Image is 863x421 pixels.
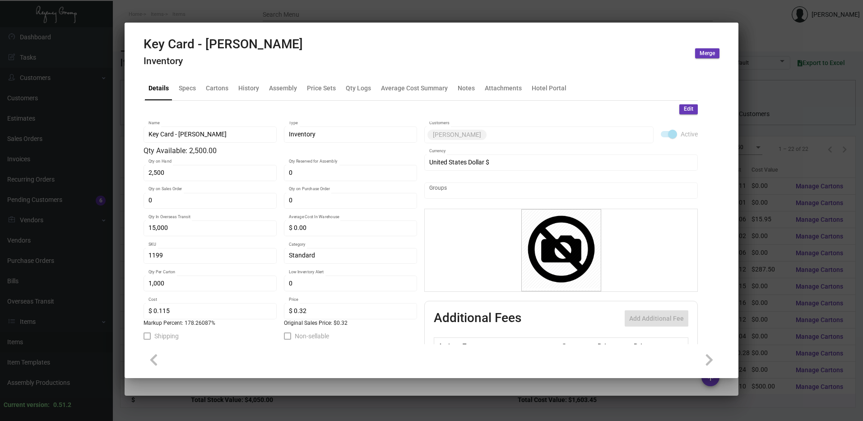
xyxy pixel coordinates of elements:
div: Hotel Portal [532,83,566,93]
div: Qty Available: 2,500.00 [144,145,417,156]
div: Average Cost Summary [381,83,448,93]
span: Active [681,129,698,140]
button: Merge [695,48,719,58]
button: Edit [679,104,698,114]
div: Notes [458,83,475,93]
mat-chip: [PERSON_NAME] [427,130,487,140]
span: Add Additional Fee [629,315,684,322]
div: Cartons [206,83,228,93]
h4: Inventory [144,56,303,67]
div: History [238,83,259,93]
div: Qty Logs [346,83,371,93]
th: Active [434,338,461,354]
span: Non-sellable [295,331,329,341]
th: Type [460,338,559,354]
input: Add new.. [429,187,693,194]
span: Shipping [154,331,179,341]
h2: Additional Fees [434,310,521,327]
div: Price Sets [307,83,336,93]
div: Attachments [485,83,522,93]
div: Assembly [269,83,297,93]
th: Price type [631,338,677,354]
h2: Key Card - [PERSON_NAME] [144,37,303,52]
div: Details [148,83,169,93]
div: 0.51.2 [53,400,71,410]
input: Add new.. [488,131,649,138]
span: Merge [700,50,715,57]
th: Cost [559,338,595,354]
div: Specs [179,83,196,93]
span: Edit [684,105,693,113]
div: Current version: [4,400,50,410]
th: Price [595,338,631,354]
button: Add Additional Fee [625,310,688,327]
